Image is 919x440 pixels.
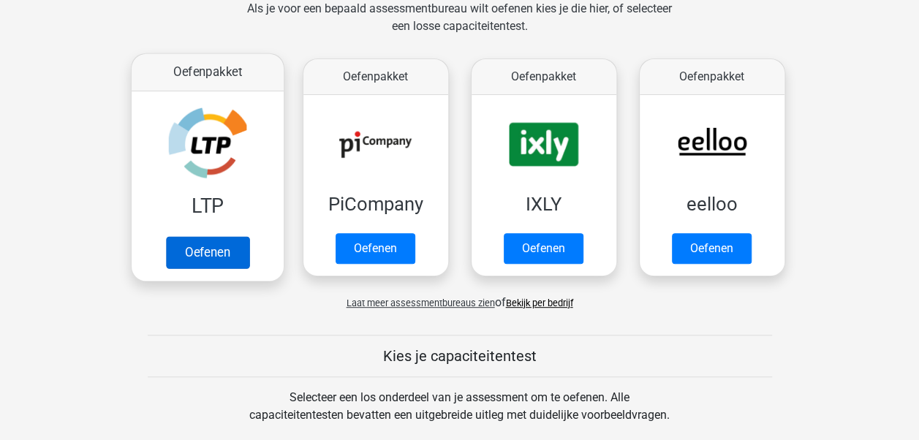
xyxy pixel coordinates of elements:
[504,233,583,264] a: Oefenen
[148,347,772,365] h5: Kies je capaciteitentest
[672,233,752,264] a: Oefenen
[165,236,249,268] a: Oefenen
[336,233,415,264] a: Oefenen
[124,282,796,311] div: of
[347,297,495,308] span: Laat meer assessmentbureaus zien
[506,297,573,308] a: Bekijk per bedrijf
